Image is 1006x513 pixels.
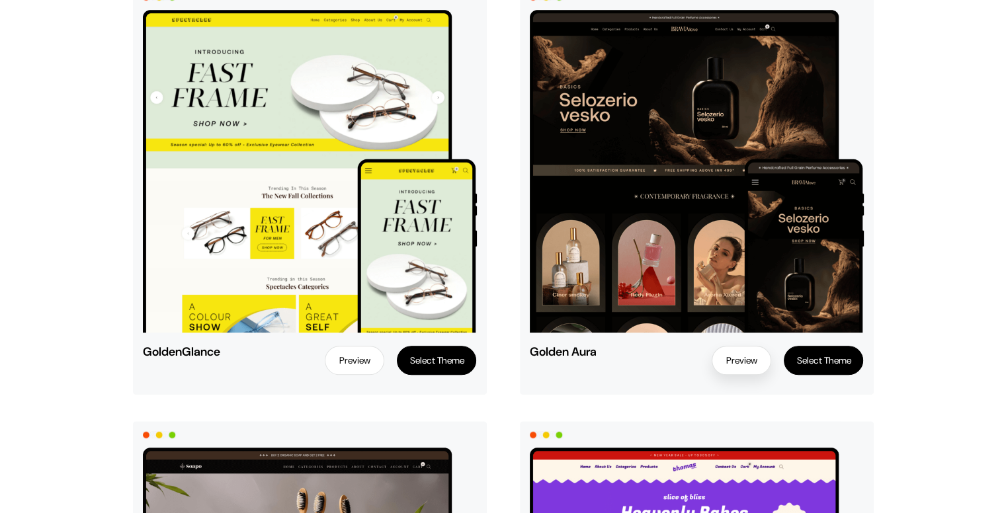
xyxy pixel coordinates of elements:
[712,346,771,375] a: Preview
[143,346,241,358] span: GoldenGlance
[530,346,628,358] span: Golden Aura
[397,346,476,375] button: Select Theme
[530,10,864,333] img: golden-aura.png
[784,346,863,375] button: Select Theme
[143,10,477,333] img: goldenglance.png
[325,346,384,375] a: Preview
